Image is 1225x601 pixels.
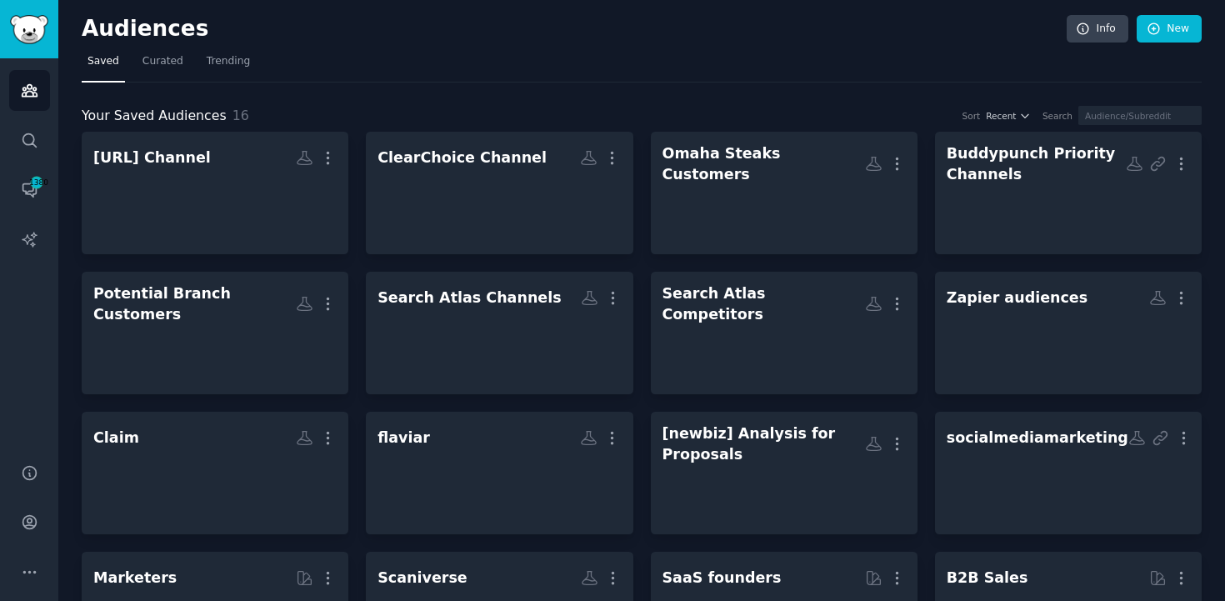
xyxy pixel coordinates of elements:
[232,108,249,123] span: 16
[986,110,1016,122] span: Recent
[377,288,561,308] div: Search Atlas Channels
[82,132,348,254] a: [URL] Channel
[377,428,430,448] div: flaviar
[93,568,177,588] div: Marketers
[377,568,467,588] div: Scaniverse
[935,412,1202,534] a: socialmediamarketing
[366,132,632,254] a: ClearChoice Channel
[651,132,917,254] a: Omaha Steaks Customers
[1078,106,1202,125] input: Audience/Subreddit
[662,143,865,184] div: Omaha Steaks Customers
[662,423,865,464] div: [newbiz] Analysis for Proposals
[651,412,917,534] a: [newbiz] Analysis for Proposals
[142,54,183,69] span: Curated
[207,54,250,69] span: Trending
[201,48,256,83] a: Trending
[962,110,981,122] div: Sort
[366,272,632,394] a: Search Atlas Channels
[662,283,865,324] div: Search Atlas Competitors
[651,272,917,394] a: Search Atlas Competitors
[1137,15,1202,43] a: New
[377,148,547,168] div: ClearChoice Channel
[82,106,227,127] span: Your Saved Audiences
[82,412,348,534] a: Claim
[935,132,1202,254] a: Buddypunch Priority Channels
[29,177,44,188] span: 1380
[947,428,1128,448] div: socialmediamarketing
[82,272,348,394] a: Potential Branch Customers
[662,568,782,588] div: SaaS founders
[947,568,1028,588] div: B2B Sales
[986,110,1031,122] button: Recent
[1067,15,1128,43] a: Info
[9,169,50,210] a: 1380
[366,412,632,534] a: flaviar
[947,143,1126,184] div: Buddypunch Priority Channels
[82,48,125,83] a: Saved
[93,148,211,168] div: [URL] Channel
[947,288,1087,308] div: Zapier audiences
[93,283,296,324] div: Potential Branch Customers
[87,54,119,69] span: Saved
[10,15,48,44] img: GummySearch logo
[93,428,139,448] div: Claim
[137,48,189,83] a: Curated
[1042,110,1072,122] div: Search
[82,16,1067,43] h2: Audiences
[935,272,1202,394] a: Zapier audiences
